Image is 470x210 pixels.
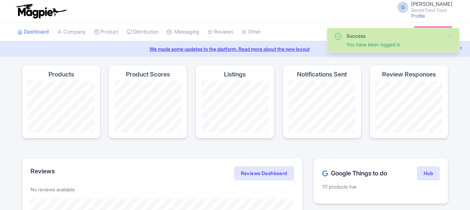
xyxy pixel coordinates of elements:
h4: Products [48,71,74,78]
div: Success [346,32,441,39]
small: Secret Food Tours [411,8,452,12]
a: We made some updates to the platform. Read more about the new layout [4,45,466,53]
a: Dashboard [18,22,49,42]
div: You have been logged in [346,41,441,48]
a: Messaging [167,22,199,42]
p: 111 products live [322,183,440,190]
a: Distribution [127,22,159,42]
img: logo-ab69f6fb50320c5b225c76a69d11143b.png [14,3,68,19]
h4: Notifications Sent [297,71,347,78]
a: Profile [411,13,425,19]
a: Reviews [208,22,233,42]
span: G [397,2,408,13]
h4: Product Scores [126,71,170,78]
h4: Listings [224,71,246,78]
a: Other [242,22,261,42]
h2: Reviews [30,168,55,175]
h4: Review Responses [382,71,436,78]
button: Close [447,32,452,40]
a: Product [94,22,118,42]
a: Subscription [414,26,452,37]
a: G [PERSON_NAME] Secret Food Tours [393,1,452,12]
h2: Google Things to do [322,170,387,177]
button: Close announcement [458,45,463,53]
a: Company [57,22,86,42]
a: Reviews Dashboard [234,166,294,180]
span: [PERSON_NAME] [411,1,452,7]
a: Hub [417,166,440,180]
p: No reviews available [30,186,294,193]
